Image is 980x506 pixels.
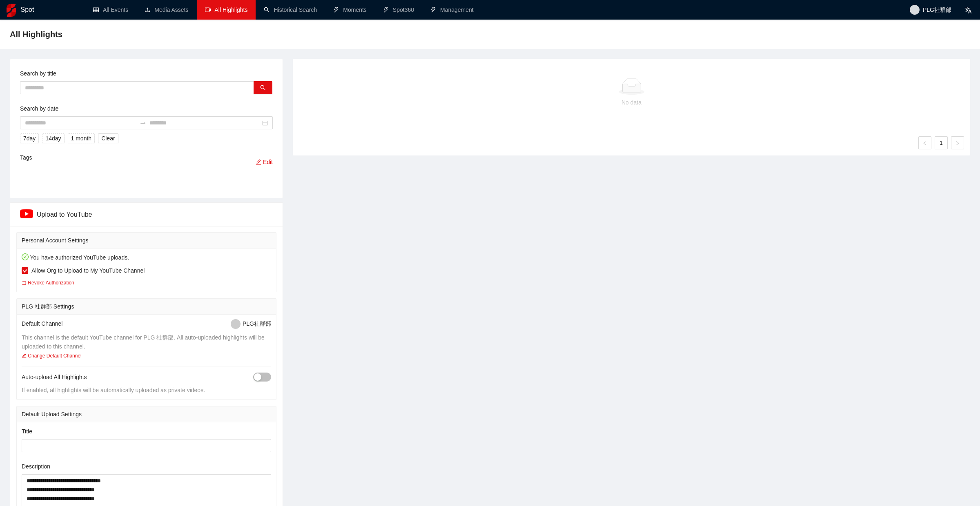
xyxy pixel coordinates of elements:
li: Previous Page [918,136,931,149]
span: to [140,120,146,126]
span: This channel is the default YouTube channel for PLG 社群部. All auto-uploaded highlights will be upl... [22,334,265,359]
span: Auto-upload All Highlights [22,373,87,382]
button: 7day [20,133,39,143]
a: thunderboltMoments [333,7,367,13]
li: Next Page [951,136,964,149]
span: right [955,141,960,146]
label: Search by title [20,69,56,78]
div: Personal Account Settings [22,233,271,248]
button: search [254,81,272,94]
span: If enabled, all highlights will be automatically uploaded as private videos. [22,387,205,393]
span: 7 [23,134,27,143]
button: right [951,136,964,149]
img: logo [7,4,16,17]
span: edit [256,159,261,165]
a: uploadMedia Assets [145,7,188,13]
a: searchHistorical Search [264,7,317,13]
div: PLG 社群部 Settings [22,299,271,314]
span: Default Channel [22,319,62,329]
span: rollback [22,280,27,285]
span: video-camera [205,7,211,13]
div: Default Upload Settings [22,406,271,422]
span: 14 [45,134,52,143]
div: Upload to YouTube [20,203,273,226]
img: ipTCn+eVMsQAAAAASUVORK5CYII= [20,209,33,218]
a: thunderboltSpot360 [383,7,414,13]
a: tableAll Events [93,7,128,13]
a: Edit [256,159,273,165]
label: Search by date [20,104,58,113]
button: 1 month [68,133,95,143]
a: thunderboltManagement [430,7,474,13]
button: 14day [42,133,64,143]
a: 1 [935,137,947,149]
label: Title [22,427,32,436]
span: All Highlights [215,7,248,13]
span: left [922,141,927,146]
span: All Highlights [10,28,62,41]
button: Clear [98,133,118,143]
div: PLG社群部 [231,319,271,329]
div: No data [305,98,958,107]
a: Revoke Authorization [22,279,74,287]
span: search [260,85,266,91]
label: Tags [20,153,32,162]
span: edit [22,353,27,358]
a: Change Default Channel [22,353,82,359]
span: swap-right [140,120,146,126]
li: 1 [935,136,948,149]
div: You have authorized YouTube uploads. [22,253,271,287]
label: Description [22,462,50,471]
button: left [918,136,931,149]
span: Allow Org to Upload to My YouTube Channel [28,266,148,275]
span: check-circle [22,253,29,260]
